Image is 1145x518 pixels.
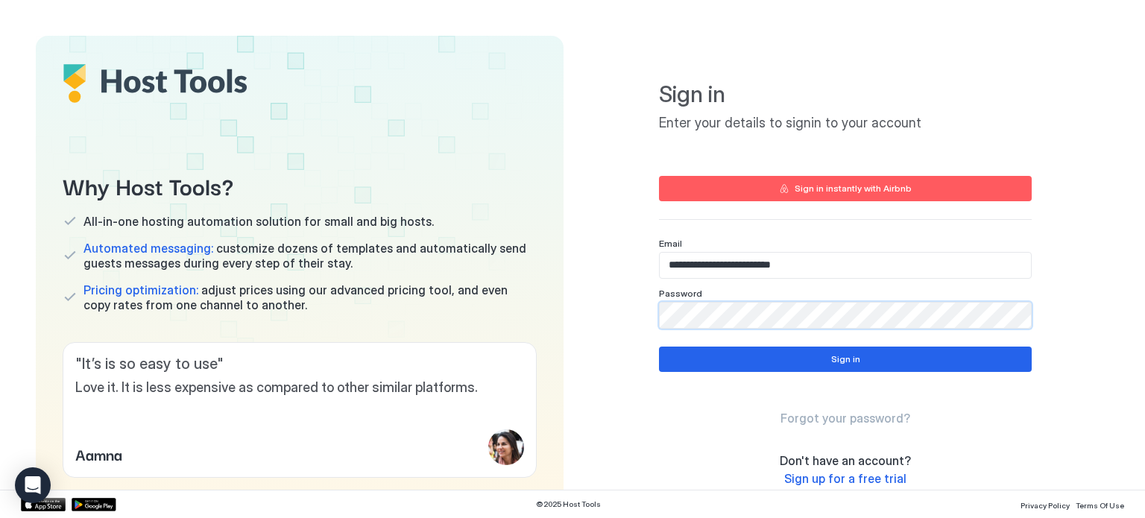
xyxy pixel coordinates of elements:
span: adjust prices using our advanced pricing tool, and even copy rates from one channel to another. [83,282,537,312]
span: Automated messaging: [83,241,213,256]
a: Forgot your password? [780,411,910,426]
div: Sign in instantly with Airbnb [795,182,912,195]
a: Google Play Store [72,498,116,511]
a: Sign up for a free trial [784,471,906,487]
button: Sign in instantly with Airbnb [659,176,1032,201]
span: Sign in [659,80,1032,109]
span: " It’s is so easy to use " [75,355,524,373]
input: Input Field [660,303,1031,328]
button: Sign in [659,347,1032,372]
div: Sign in [831,353,860,366]
span: Sign up for a free trial [784,471,906,486]
span: Pricing optimization: [83,282,198,297]
div: Open Intercom Messenger [15,467,51,503]
span: Email [659,238,682,249]
span: Enter your details to signin to your account [659,115,1032,132]
span: Terms Of Use [1076,501,1124,510]
span: customize dozens of templates and automatically send guests messages during every step of their s... [83,241,537,271]
a: Privacy Policy [1021,496,1070,512]
div: profile [488,429,524,465]
span: Password [659,288,702,299]
span: © 2025 Host Tools [536,499,601,509]
a: Terms Of Use [1076,496,1124,512]
a: App Store [21,498,66,511]
span: All-in-one hosting automation solution for small and big hosts. [83,214,434,229]
input: Input Field [660,253,1031,278]
span: Don't have an account? [780,453,911,468]
span: Love it. It is less expensive as compared to other similar platforms. [75,379,524,397]
span: Why Host Tools? [63,168,537,202]
span: Privacy Policy [1021,501,1070,510]
span: Aamna [75,443,122,465]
